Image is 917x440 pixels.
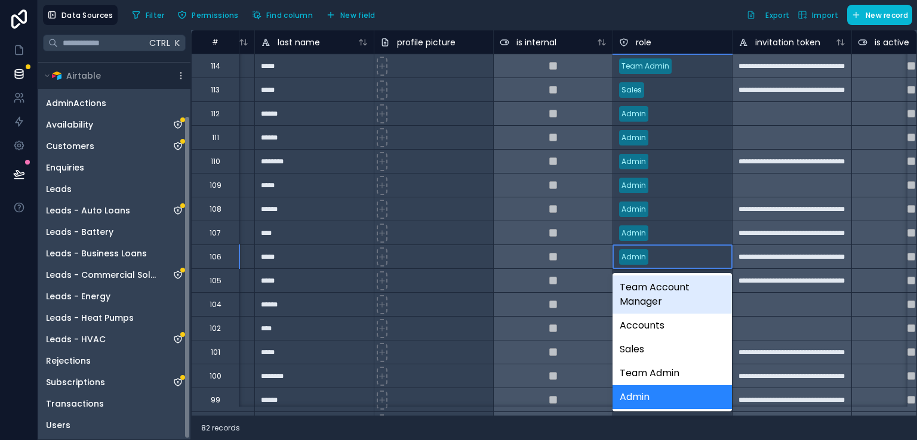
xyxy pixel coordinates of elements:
span: 82 records [201,423,240,433]
div: Admin [621,228,646,238]
a: New record [842,5,912,25]
button: Permissions [173,6,242,24]
div: Team Account Manager [613,275,731,314]
span: role [636,36,651,48]
span: Data Sources [61,11,113,20]
div: Accounts [613,314,731,337]
button: Import [793,5,842,25]
span: Import [812,11,838,20]
div: Sales [613,337,731,361]
div: 112 [211,109,220,119]
div: 106 [210,252,221,262]
span: invitation token [755,36,820,48]
span: is active [875,36,909,48]
div: 99 [211,395,220,405]
a: Permissions [173,6,247,24]
div: 109 [210,181,221,190]
span: last name [278,36,320,48]
span: K [174,39,182,47]
div: 108 [210,204,221,214]
div: 114 [211,61,220,71]
div: Admin [621,109,646,119]
div: Admin [621,180,646,191]
span: Permissions [192,11,238,20]
button: Find column [248,6,317,24]
div: 113 [211,85,220,95]
div: # [201,38,230,47]
div: 104 [210,300,221,309]
div: Team Admin [621,61,669,72]
button: New field [322,6,380,24]
span: Ctrl [148,35,171,50]
div: 110 [211,157,220,166]
span: is internal [516,36,556,48]
div: 107 [210,228,221,238]
div: 102 [210,324,221,333]
button: Filter [127,6,169,24]
div: 100 [210,371,221,381]
button: Data Sources [43,5,118,25]
span: Filter [146,11,165,20]
span: profile picture [397,36,456,48]
div: Admin [621,252,646,262]
div: 101 [211,348,220,357]
div: Admin [621,204,646,215]
span: New field [340,11,376,20]
div: 111 [212,133,219,142]
div: Admin [621,156,646,167]
div: Admin [621,132,646,143]
div: Sales [621,85,642,95]
span: New record [866,11,908,20]
span: Export [765,11,789,20]
div: Team Admin [613,361,731,385]
button: New record [847,5,912,25]
div: 105 [210,276,221,286]
div: Admin [613,385,731,409]
button: Export [742,5,793,25]
span: Find column [266,11,313,20]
